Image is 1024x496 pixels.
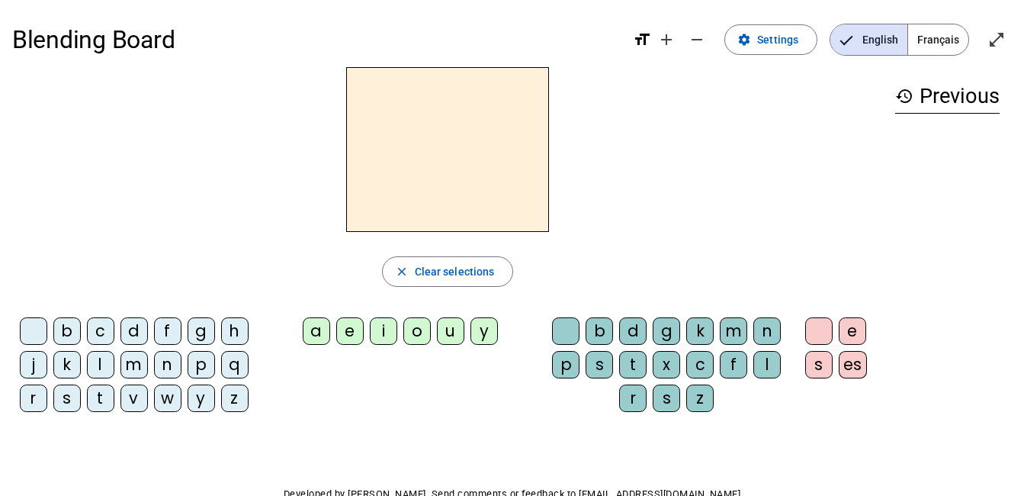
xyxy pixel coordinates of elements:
[221,385,249,412] div: z
[619,317,647,345] div: d
[653,351,680,378] div: x
[53,351,81,378] div: k
[830,24,907,55] span: English
[653,317,680,345] div: g
[12,15,621,64] h1: Blending Board
[437,317,464,345] div: u
[737,33,751,47] mat-icon: settings
[188,385,215,412] div: y
[370,317,397,345] div: i
[657,31,676,49] mat-icon: add
[757,31,798,49] span: Settings
[720,351,747,378] div: f
[753,317,781,345] div: n
[395,265,409,279] mat-icon: close
[470,317,498,345] div: y
[188,317,215,345] div: g
[653,385,680,412] div: s
[987,31,1006,49] mat-icon: open_in_full
[20,385,47,412] div: r
[586,351,613,378] div: s
[188,351,215,378] div: p
[895,79,1000,114] h3: Previous
[120,317,148,345] div: d
[87,351,114,378] div: l
[895,87,913,105] mat-icon: history
[53,385,81,412] div: s
[221,317,249,345] div: h
[686,317,714,345] div: k
[839,317,866,345] div: e
[221,351,249,378] div: q
[724,24,817,55] button: Settings
[415,262,495,281] span: Clear selections
[682,24,712,55] button: Decrease font size
[154,385,181,412] div: w
[120,385,148,412] div: v
[336,317,364,345] div: e
[839,351,867,378] div: es
[908,24,968,55] span: Français
[382,256,514,287] button: Clear selections
[120,351,148,378] div: m
[651,24,682,55] button: Increase font size
[688,31,706,49] mat-icon: remove
[303,317,330,345] div: a
[619,385,647,412] div: r
[830,24,969,56] mat-button-toggle-group: Language selection
[53,317,81,345] div: b
[552,351,579,378] div: p
[619,351,647,378] div: t
[686,351,714,378] div: c
[154,317,181,345] div: f
[87,317,114,345] div: c
[586,317,613,345] div: b
[720,317,747,345] div: m
[403,317,431,345] div: o
[753,351,781,378] div: l
[981,24,1012,55] button: Enter full screen
[20,351,47,378] div: j
[633,31,651,49] mat-icon: format_size
[686,385,714,412] div: z
[805,351,833,378] div: s
[87,385,114,412] div: t
[154,351,181,378] div: n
